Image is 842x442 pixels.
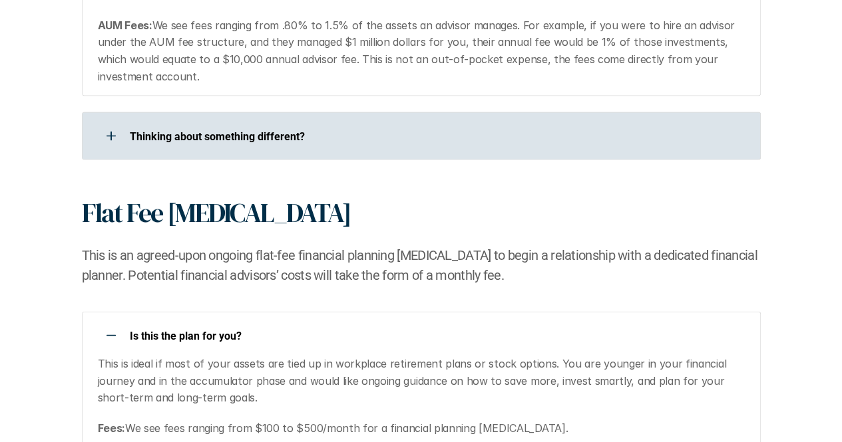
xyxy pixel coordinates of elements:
p: ​Thinking about something different?​ [130,130,743,142]
p: We see fees ranging from $100 to $500/month for a financial planning [MEDICAL_DATA]. [98,419,744,437]
p: Is this the plan for you?​ [130,329,743,342]
strong: Fees: [98,421,125,434]
h2: This is an agreed-upon ongoing flat-fee financial planning [MEDICAL_DATA] to begin a relationship... [82,245,761,284]
p: This is ideal if most of your assets are tied up in workplace retirement plans or stock options. ... [98,355,744,406]
h1: Flat Fee [MEDICAL_DATA] [82,197,351,229]
p: We see fees ranging from .80% to 1.5% of the assets an advisor manages. For example, if you were ... [98,17,744,85]
strong: AUM Fees: [98,19,152,32]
